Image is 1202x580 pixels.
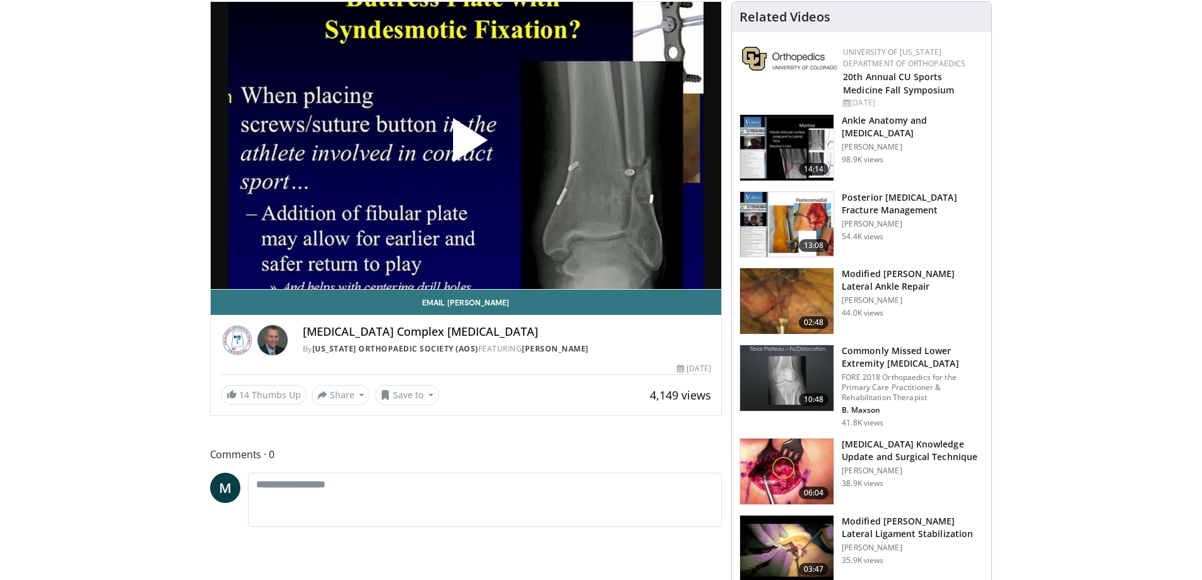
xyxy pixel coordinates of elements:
[842,555,883,565] p: 35.9K views
[740,268,834,334] img: 38788_0000_3.png.150x105_q85_crop-smart_upscale.jpg
[799,239,829,252] span: 13:08
[210,473,240,503] a: M
[303,343,711,355] div: By FEATURING
[842,219,984,229] p: [PERSON_NAME]
[842,268,984,293] h3: Modified [PERSON_NAME] Lateral Ankle Repair
[799,563,829,576] span: 03:47
[842,515,984,540] h3: Modified [PERSON_NAME] Lateral Ligament Stabilization
[799,163,829,175] span: 14:14
[739,9,830,25] h4: Related Videos
[739,345,984,428] a: 10:48 Commonly Missed Lower Extremity [MEDICAL_DATA] FORE 2018 Orthopaedics for the Primary Care ...
[842,155,883,165] p: 98.9K views
[842,114,984,139] h3: Ankle Anatomy and [MEDICAL_DATA]
[312,343,478,354] a: [US_STATE] Orthopaedic Society (AOS)
[842,372,984,403] p: FORE 2018 Orthopaedics for the Primary Care Practitioner & Rehabilitation Therapist
[739,268,984,334] a: 02:48 Modified [PERSON_NAME] Lateral Ankle Repair [PERSON_NAME] 44.0K views
[303,325,711,339] h4: [MEDICAL_DATA] Complex [MEDICAL_DATA]
[842,478,883,488] p: 38.9K views
[257,325,288,355] img: Avatar
[739,438,984,505] a: 06:04 [MEDICAL_DATA] Knowledge Update and Surgical Technique [PERSON_NAME] 38.9K views
[842,466,984,476] p: [PERSON_NAME]
[842,295,984,305] p: [PERSON_NAME]
[221,325,252,355] img: Alabama Orthopaedic Society (AOS)
[843,47,965,69] a: University of [US_STATE] Department of Orthopaedics
[843,71,954,96] a: 20th Annual CU Sports Medicine Fall Symposium
[677,363,711,374] div: [DATE]
[842,308,883,318] p: 44.0K views
[740,345,834,411] img: 4aa379b6-386c-4fb5-93ee-de5617843a87.150x105_q85_crop-smart_upscale.jpg
[211,290,722,315] a: Email [PERSON_NAME]
[842,345,984,370] h3: Commonly Missed Lower Extremity [MEDICAL_DATA]
[352,83,579,207] button: Play Video
[842,142,984,152] p: [PERSON_NAME]
[799,393,829,406] span: 10:48
[842,418,883,428] p: 41.8K views
[799,487,829,499] span: 06:04
[312,385,370,405] button: Share
[739,114,984,181] a: 14:14 Ankle Anatomy and [MEDICAL_DATA] [PERSON_NAME] 98.9K views
[522,343,589,354] a: [PERSON_NAME]
[799,316,829,329] span: 02:48
[842,191,984,216] h3: Posterior [MEDICAL_DATA] Fracture Management
[375,385,439,405] button: Save to
[740,115,834,181] img: d079e22e-f623-40f6-8657-94e85635e1da.150x105_q85_crop-smart_upscale.jpg
[650,388,711,403] span: 4,149 views
[239,389,249,401] span: 14
[740,192,834,257] img: 50e07c4d-707f-48cd-824d-a6044cd0d074.150x105_q85_crop-smart_upscale.jpg
[842,405,984,415] p: B. Maxson
[742,47,837,71] img: 355603a8-37da-49b6-856f-e00d7e9307d3.png.150x105_q85_autocrop_double_scale_upscale_version-0.2.png
[221,385,307,405] a: 14 Thumbs Up
[740,439,834,504] img: XzOTlMlQSGUnbGTX4xMDoxOjBzMTt2bJ.150x105_q85_crop-smart_upscale.jpg
[210,446,722,463] span: Comments 0
[842,543,984,553] p: [PERSON_NAME]
[739,191,984,258] a: 13:08 Posterior [MEDICAL_DATA] Fracture Management [PERSON_NAME] 54.4K views
[842,232,883,242] p: 54.4K views
[211,2,722,290] video-js: Video Player
[842,438,984,463] h3: [MEDICAL_DATA] Knowledge Update and Surgical Technique
[843,97,981,109] div: [DATE]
